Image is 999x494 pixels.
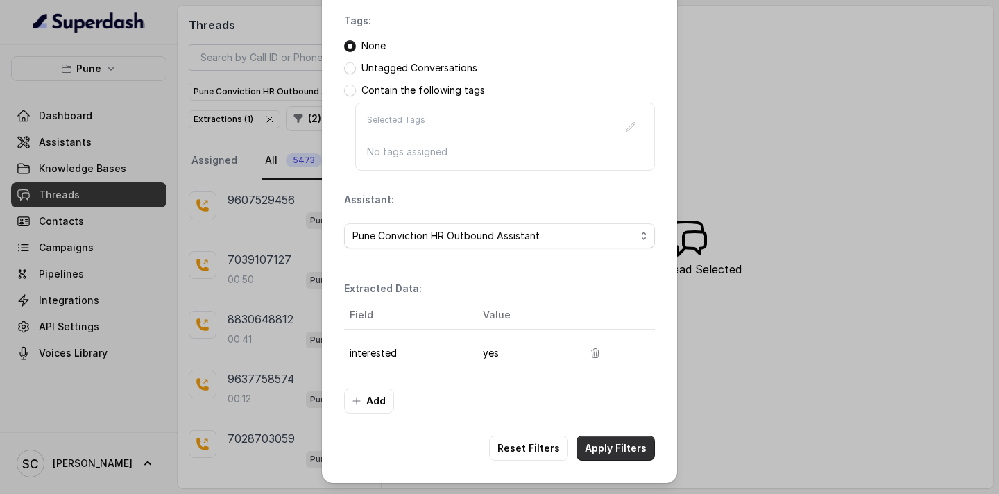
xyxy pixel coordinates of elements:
[344,223,655,248] button: Pune Conviction HR Outbound Assistant
[472,301,572,330] th: Value
[367,145,643,159] p: No tags assigned
[361,61,477,75] p: Untagged Conversations
[367,114,425,139] p: Selected Tags
[577,436,655,461] button: Apply Filters
[344,389,394,414] button: Add
[344,193,394,207] p: Assistant:
[489,436,568,461] button: Reset Filters
[352,228,635,244] span: Pune Conviction HR Outbound Assistant
[361,83,485,97] p: Contain the following tags
[361,39,386,53] p: None
[344,330,472,377] td: interested
[344,282,422,296] p: Extracted Data:
[344,14,371,28] p: Tags:
[344,301,472,330] th: Field
[472,330,572,377] td: yes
